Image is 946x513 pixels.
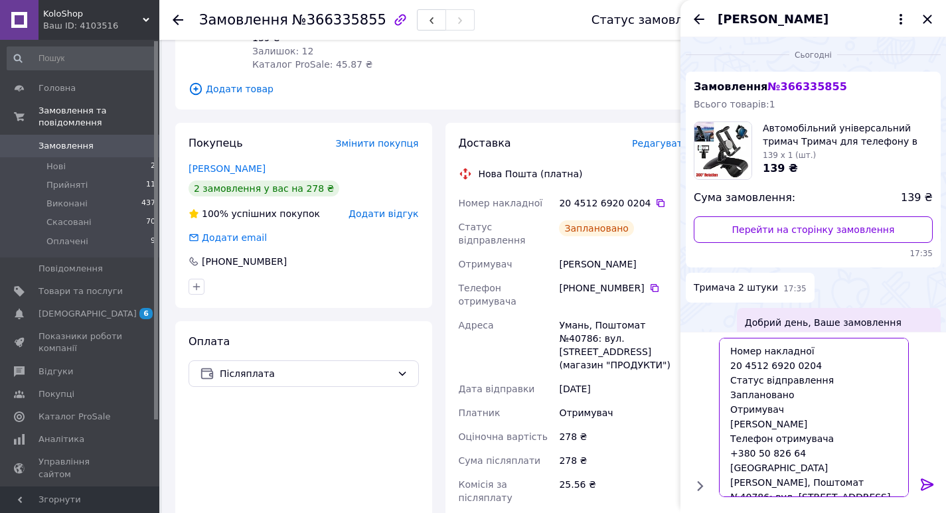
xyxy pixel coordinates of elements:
span: Нові [46,161,66,173]
span: Післяплата [220,366,392,381]
div: Заплановано [559,220,634,236]
span: Управління сайтом [39,456,123,480]
span: Додати відгук [349,208,418,219]
span: Сьогодні [789,50,837,61]
span: Редагувати [632,138,688,149]
span: [PERSON_NAME] [718,11,828,28]
span: Замовлення [694,80,847,93]
span: Оплата [189,335,230,348]
span: 9 [151,236,155,248]
div: [PHONE_NUMBER] [200,255,288,268]
img: 6652947389_w160_h160_avtomobilnij-universalnij-trimach.jpg [694,122,751,179]
span: Статус відправлення [459,222,526,246]
span: 6 [139,308,153,319]
span: Дата відправки [459,384,535,394]
span: 437 [141,198,155,210]
div: 278 ₴ [556,425,691,449]
span: Отримувач [459,259,512,269]
a: [PERSON_NAME] [189,163,266,174]
span: Виконані [46,198,88,210]
span: Додати товар [189,82,688,96]
div: Умань, Поштомат №40786: вул. [STREET_ADDRESS] (магазин "ПРОДУКТИ") [556,313,691,377]
span: 139 x 1 (шт.) [763,151,816,160]
span: Замовлення та повідомлення [39,105,159,129]
span: Каталог ProSale [39,411,110,423]
div: успішних покупок [189,207,320,220]
span: № 366335855 [767,80,846,93]
span: [DEMOGRAPHIC_DATA] [39,308,137,320]
span: Платник [459,407,501,418]
input: Пошук [7,46,157,70]
div: [DATE] [556,377,691,401]
div: 2 замовлення у вас на 278 ₴ [189,181,339,196]
span: Покупці [39,388,74,400]
span: Тримача 2 штуки [694,281,778,295]
span: Залишок: 12 [252,46,313,56]
span: 11 [146,179,155,191]
a: Перейти на сторінку замовлення [694,216,933,243]
span: Автомобільний універсальний тримач Тримач для телефону в машину на козирок панелі приладів [763,121,933,148]
div: 278 ₴ [556,449,691,473]
textarea: Номер накладної 20 4512 6920 0204 Статус відправлення Заплановано Отримувач [PERSON_NAME] Телефон... [719,338,909,497]
span: Скасовані [46,216,92,228]
span: 2 [151,161,155,173]
span: Каталог ProSale: 45.87 ₴ [252,59,372,70]
span: Головна [39,82,76,94]
span: Сума післяплати [459,455,541,466]
div: Нова Пошта (платна) [475,167,586,181]
div: [PERSON_NAME] [556,252,691,276]
span: Змінити покупця [336,138,419,149]
button: Показати кнопки [691,477,708,494]
span: Добрий день, Ваше замовлення прийнято та готується до відправки. Дякуємо, що обрали наш магазин! [745,316,933,356]
span: Оціночна вартість [459,431,548,442]
button: [PERSON_NAME] [718,11,909,28]
div: 12.10.2025 [686,48,941,61]
div: Ваш ID: 4103516 [43,20,159,32]
span: 139 ₴ [901,190,933,206]
button: Назад [691,11,707,27]
div: Отримувач [556,401,691,425]
span: 100% [202,208,228,219]
span: Телефон отримувача [459,283,516,307]
span: №366335855 [292,12,386,28]
span: KoloShop [43,8,143,20]
span: Показники роботи компанії [39,330,123,354]
span: Замовлення [39,140,94,152]
span: Оплачені [46,236,88,248]
div: [PHONE_NUMBER] [559,281,688,295]
div: 25.56 ₴ [556,473,691,510]
span: 139 ₴ [763,162,798,175]
span: Повідомлення [39,263,103,275]
span: Всього товарів: 1 [694,99,775,110]
span: Номер накладної [459,198,543,208]
div: Додати email [200,231,268,244]
span: Замовлення [199,12,288,28]
span: Прийняті [46,179,88,191]
span: 17:35 12.10.2025 [783,283,807,295]
span: Аналітика [39,433,84,445]
button: Закрити [919,11,935,27]
span: Комісія за післяплату [459,479,512,503]
span: 17:35 12.10.2025 [694,248,933,259]
div: 20 4512 6920 0204 [559,196,688,210]
span: Адреса [459,320,494,330]
span: Доставка [459,137,511,149]
span: Товари та послуги [39,285,123,297]
div: Статус замовлення [591,13,714,27]
span: 70 [146,216,155,228]
div: Повернутися назад [173,13,183,27]
span: Відгуки [39,366,73,378]
div: Додати email [187,231,268,244]
span: Покупець [189,137,243,149]
span: Сума замовлення: [694,190,795,206]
